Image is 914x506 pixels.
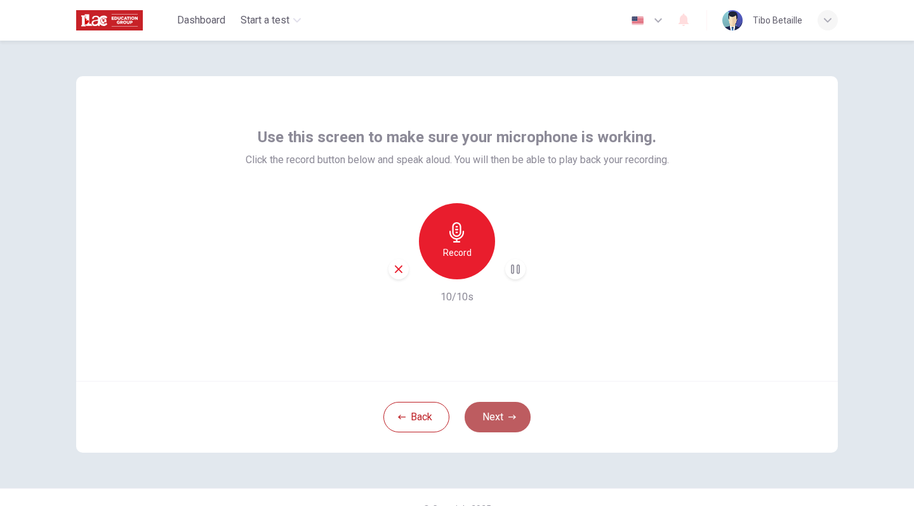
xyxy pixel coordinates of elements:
[177,13,225,28] span: Dashboard
[443,245,472,260] h6: Record
[241,13,289,28] span: Start a test
[235,9,306,32] button: Start a test
[383,402,449,432] button: Back
[258,127,656,147] span: Use this screen to make sure your microphone is working.
[246,152,669,168] span: Click the record button below and speak aloud. You will then be able to play back your recording.
[76,8,172,33] a: ILAC logo
[630,16,646,25] img: en
[722,10,743,30] img: Profile picture
[419,203,495,279] button: Record
[465,402,531,432] button: Next
[440,290,474,305] h6: 10/10s
[76,8,143,33] img: ILAC logo
[172,9,230,32] button: Dashboard
[753,13,802,28] div: Tibo Betaille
